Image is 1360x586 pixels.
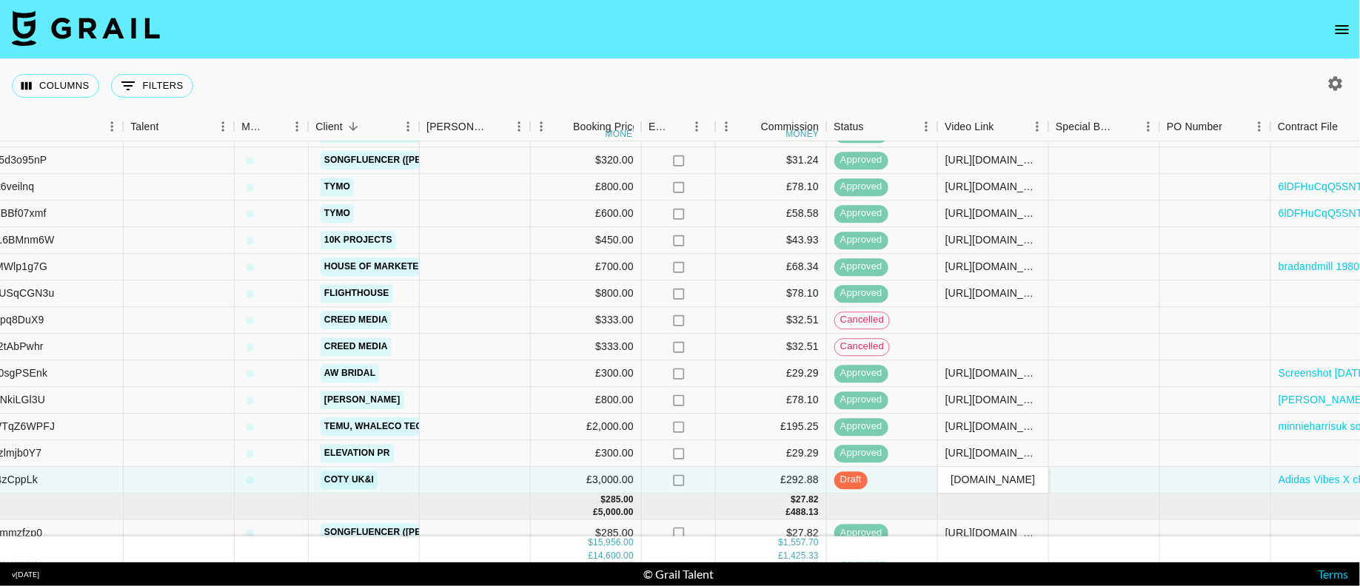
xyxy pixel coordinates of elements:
div: $ [778,536,783,549]
div: 15,956.00 [593,536,634,549]
div: £ [786,507,791,519]
div: $ [791,494,796,506]
button: Show filters [111,74,193,98]
button: Menu [212,115,234,138]
div: $78.10 [716,280,827,307]
div: £ [588,549,593,562]
button: Menu [101,115,123,138]
div: $31.24 [716,147,827,174]
a: Songfluencer ([PERSON_NAME]) [321,524,489,542]
div: $320.00 [531,147,642,174]
button: Sort [740,116,761,137]
button: Menu [1137,115,1159,138]
div: $333.00 [531,307,642,334]
div: Manager [234,112,308,141]
div: £600.00 [531,201,642,227]
div: PO Number [1167,112,1222,141]
div: $27.82 [716,520,827,547]
a: 10k Projects [321,231,396,249]
div: £300.00 [531,440,642,467]
div: https://www.instagram.com/stories/minnieharrisuk/3696700813652098617/ [945,393,1041,408]
button: Menu [1026,115,1048,138]
div: $333.00 [531,334,642,360]
button: Menu [286,115,308,138]
a: [PERSON_NAME] [321,391,404,409]
div: Commission [761,112,820,141]
div: Status [834,112,864,141]
span: approved [834,526,888,540]
div: £700.00 [531,254,642,280]
button: Sort [1339,116,1359,137]
div: https://www.tiktok.com/@cherriecherry_/video/7502174336757812502?is_from_webapp=1&sender_device=p... [945,206,1041,221]
span: draft [834,474,868,488]
div: $32.51 [716,334,827,360]
a: TYMO [321,204,354,223]
div: https://www.tiktok.com/@cherriecherry_/video/7502174336757812502?is_from_webapp=1&sender_device=p... [945,180,1041,195]
button: Sort [159,116,180,137]
div: £ [778,549,783,562]
div: https://www.tiktok.com/@tompowelll/photo/7522888521527397654 [945,286,1041,301]
span: cancelled [835,314,889,328]
div: [PERSON_NAME] [426,112,487,141]
div: Expenses: Remove Commission? [641,112,715,141]
a: House of marketers [321,257,435,276]
a: TYMO [321,178,354,196]
div: Talent [123,112,234,141]
div: https://www.tiktok.com/@cherriecherry_/video/7523321941499858198?is_from_webapp=1&sender_device=p... [945,127,1041,141]
span: approved [834,234,888,248]
span: approved [834,127,888,141]
a: Terms [1318,567,1348,581]
div: $800.00 [531,280,642,307]
span: approved [834,181,888,195]
a: Temu, Whaleco Technology Limited ([GEOGRAPHIC_DATA]/[GEOGRAPHIC_DATA]) [321,417,715,436]
div: Special Booking Type [1056,112,1116,141]
div: https://www.instagram.com/reel/DMZ3pnJIBQh/ [945,420,1041,434]
div: $32.51 [716,307,827,334]
span: approved [834,394,888,408]
div: £58.58 [716,201,827,227]
div: Client [315,112,343,141]
div: $43.93 [716,227,827,254]
div: 27.82 [796,494,819,506]
button: Sort [552,116,573,137]
div: https://www.tiktok.com/@cherriecherry_/video/7531080319017979158?is_from_webapp=1&sender_device=p... [945,446,1041,461]
div: © Grail Talent [643,567,714,582]
a: Creed Media [321,337,392,356]
a: Songfluencer ([PERSON_NAME]) [321,151,489,169]
div: $ [588,536,593,549]
button: Menu [715,115,737,138]
div: 285.00 [606,494,634,506]
div: Video Link [945,112,994,141]
button: Sort [669,116,690,137]
div: £800.00 [531,387,642,414]
a: Elevation PR [321,444,394,462]
div: $450.00 [531,227,642,254]
div: money [785,129,819,138]
a: AW Bridal [321,364,379,383]
div: https://www.tiktok.com/@cherriecherry_/video/7533009858837220630?is_from_webapp=1&sender_device=p... [945,153,1041,168]
div: https://www.tiktok.com/@cherriecherry_/video/7533987890913725718?is_from_webapp=1&sender_device=p... [945,366,1041,381]
div: £78.10 [716,174,827,201]
span: approved [834,447,888,461]
button: Sort [864,116,885,137]
span: cancelled [835,340,889,354]
div: £3,000.00 [531,467,642,494]
div: £ [593,507,598,519]
div: PO Number [1159,112,1270,141]
span: approved [834,420,888,434]
div: Video Link [937,112,1048,141]
div: 488.13 [791,507,819,519]
button: Menu [508,115,530,138]
div: 5,000.00 [598,507,634,519]
button: Sort [994,116,1015,137]
button: Select columns [12,74,99,98]
div: £2,000.00 [531,414,642,440]
a: Flighthouse [321,284,393,303]
button: Menu [530,115,552,138]
button: open drawer [1327,15,1357,44]
div: £800.00 [531,174,642,201]
div: Client [308,112,419,141]
button: Menu [1248,115,1270,138]
div: Booking Price [573,112,638,141]
div: £68.34 [716,254,827,280]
